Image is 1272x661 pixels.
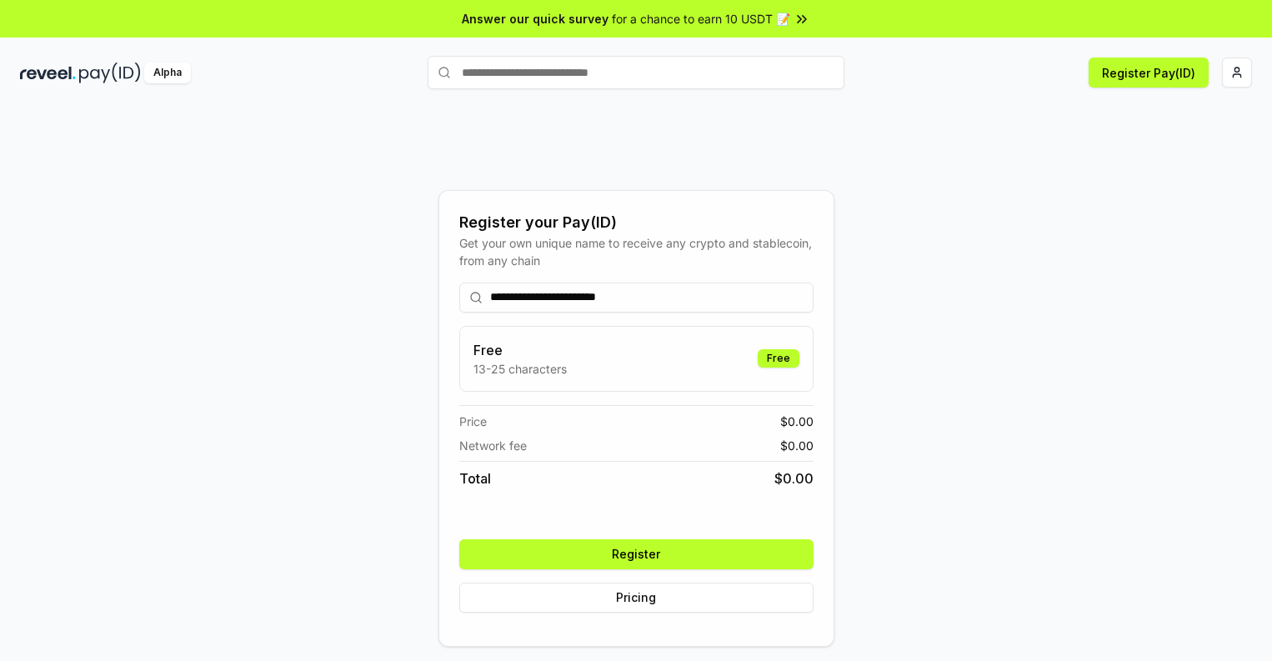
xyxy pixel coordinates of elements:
[473,340,567,360] h3: Free
[459,413,487,430] span: Price
[462,10,608,28] span: Answer our quick survey
[774,468,814,488] span: $ 0.00
[612,10,790,28] span: for a chance to earn 10 USDT 📝
[20,63,76,83] img: reveel_dark
[459,583,814,613] button: Pricing
[459,437,527,454] span: Network fee
[473,360,567,378] p: 13-25 characters
[459,468,491,488] span: Total
[79,63,141,83] img: pay_id
[780,437,814,454] span: $ 0.00
[459,539,814,569] button: Register
[144,63,191,83] div: Alpha
[459,234,814,269] div: Get your own unique name to receive any crypto and stablecoin, from any chain
[1089,58,1209,88] button: Register Pay(ID)
[780,413,814,430] span: $ 0.00
[459,211,814,234] div: Register your Pay(ID)
[758,349,799,368] div: Free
